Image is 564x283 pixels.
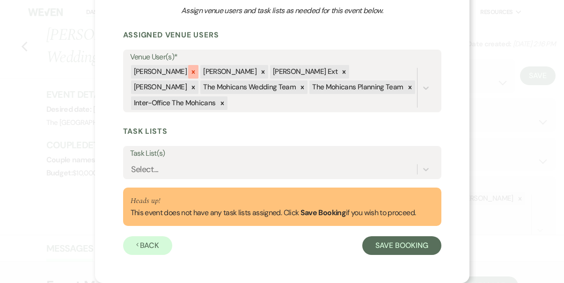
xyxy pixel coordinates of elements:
[123,236,173,255] button: Back
[131,163,159,176] div: Select...
[131,65,189,79] div: [PERSON_NAME]
[300,208,346,218] b: Save Booking
[270,65,339,79] div: [PERSON_NAME] Ext
[309,80,404,94] div: The Mohicans Planning Team
[123,30,441,40] h3: Assigned Venue Users
[131,80,189,94] div: [PERSON_NAME]
[130,51,434,64] label: Venue User(s)*
[131,195,416,218] div: This event does not have any task lists assigned. Click if you wish to proceed.
[200,65,258,79] div: [PERSON_NAME]
[131,195,416,207] p: Heads up!
[130,147,434,160] label: Task List(s)
[155,6,410,16] h3: Assign venue users and task lists as needed for this event below.
[123,126,441,137] h3: Task Lists
[362,236,441,255] button: Save Booking
[131,96,217,110] div: Inter-Office The Mohicans
[200,80,297,94] div: The Mohicans Wedding Team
